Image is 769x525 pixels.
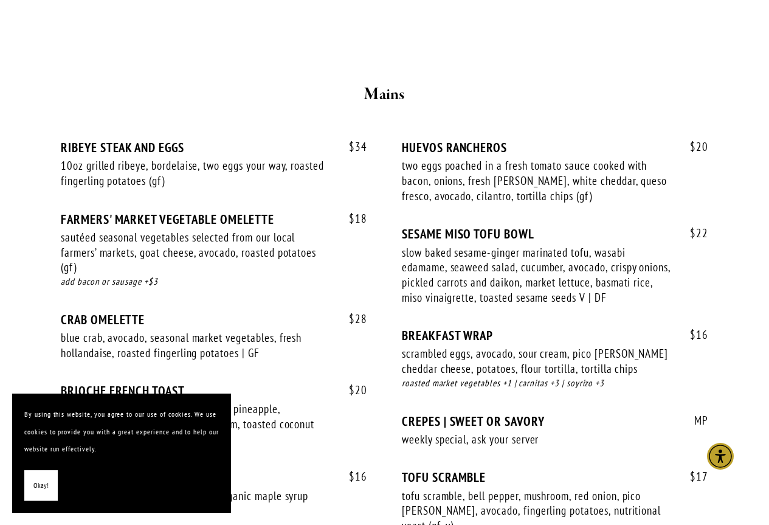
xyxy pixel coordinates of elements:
div: add bacon or sausage +$3 [61,275,367,289]
span: 22 [678,226,708,240]
div: CREPES | SWEET OR SAVORY [402,414,708,429]
span: $ [349,311,355,326]
span: 28 [337,312,367,326]
div: CRAB OMELETTE [61,312,367,327]
span: $ [349,469,355,484]
span: Okay! [33,477,49,495]
div: roasted market vegetables +1 | carnitas +3 | soyrizo +3 [402,377,708,391]
span: $ [690,327,696,342]
span: 16 [678,328,708,342]
div: BREAKFAST WRAP [402,328,708,343]
div: slow baked sesame-ginger marinated tofu, wasabi edamame, seaweed salad, cucumber, avocado, crispy... [402,245,674,305]
span: 17 [678,470,708,484]
div: RIBEYE STEAK AND EGGS [61,140,367,155]
div: sautéed seasonal vegetables selected from our local farmers’ markets, goat cheese, avocado, roast... [61,230,333,275]
span: $ [690,469,696,484]
div: HUEVOS RANCHEROS [402,140,708,155]
div: TOFU SCRAMBLE [402,470,708,485]
p: By using this website, you agree to our use of cookies. We use cookies to provide you with a grea... [24,406,219,458]
span: $ [349,383,355,397]
span: MP [682,414,708,428]
span: $ [349,211,355,226]
span: $ [690,226,696,240]
span: 34 [337,140,367,154]
div: blue crab, avocado, seasonal market vegetables, fresh hollandaise, roasted fingerling potatoes | GF [61,330,333,360]
span: 20 [337,383,367,397]
button: Okay! [24,470,58,501]
span: 18 [337,212,367,226]
div: FARMERS' MARKET VEGETABLE OMELETTE [61,212,367,227]
span: 16 [337,470,367,484]
strong: Mains [364,84,405,105]
section: Cookie banner [12,394,231,513]
span: $ [690,139,696,154]
span: $ [349,139,355,154]
div: 10oz grilled ribeye, bordelaise, two eggs your way, roasted fingerling potatoes (gf) [61,158,333,188]
div: SESAME MISO TOFU BOWL [402,226,708,242]
div: two eggs poached in a fresh tomato sauce cooked with bacon, onions, fresh [PERSON_NAME], white ch... [402,158,674,203]
div: weekly special, ask your server [402,432,674,447]
div: scrambled eggs, avocado, sour cream, pico [PERSON_NAME] cheddar cheese, potatoes, flour tortilla,... [402,346,674,376]
div: BRIOCHE FRENCH TOAST [61,383,367,398]
span: 20 [678,140,708,154]
div: Accessibility Menu [707,443,734,470]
